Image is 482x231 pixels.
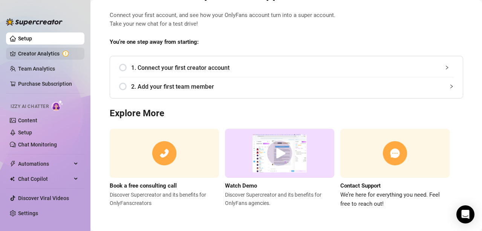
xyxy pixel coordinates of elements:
strong: Watch Demo [225,182,257,189]
span: Izzy AI Chatter [11,103,49,110]
strong: Contact Support [340,182,381,189]
img: contact support [340,129,450,178]
a: Content [18,117,37,123]
span: 1. Connect your first creator account [131,63,454,72]
a: Watch DemoDiscover Supercreator and its benefits for OnlyFans agencies. [225,129,334,208]
div: 1. Connect your first creator account [119,59,454,77]
a: Creator Analytics exclamation-circle [18,48,78,60]
div: 2. Add your first team member [119,77,454,96]
span: thunderbolt [10,161,16,167]
img: AI Chatter [52,100,63,111]
span: collapsed [445,65,449,70]
strong: You’re one step away from starting: [110,38,199,45]
span: Discover Supercreator and its benefits for OnlyFans agencies. [225,191,334,207]
span: Connect your first account, and see how your OnlyFans account turn into a super account. Take you... [110,11,463,29]
div: Open Intercom Messenger [456,205,474,223]
strong: Book a free consulting call [110,182,177,189]
a: Purchase Subscription [18,78,78,90]
span: Automations [18,158,72,170]
a: Discover Viral Videos [18,195,69,201]
img: consulting call [110,129,219,178]
a: Setup [18,35,32,42]
span: We’re here for everything you need. Feel free to reach out! [340,191,450,208]
img: supercreator demo [225,129,334,178]
h3: Explore More [110,108,463,120]
img: Chat Copilot [10,176,15,182]
span: Discover Supercreator and its benefits for OnlyFans creators [110,191,219,207]
span: 2. Add your first team member [131,82,454,91]
a: Book a free consulting callDiscover Supercreator and its benefits for OnlyFanscreators [110,129,219,208]
span: Chat Copilot [18,173,72,185]
a: Chat Monitoring [18,142,57,148]
a: Team Analytics [18,66,55,72]
span: collapsed [449,84,454,89]
a: Setup [18,129,32,136]
a: Settings [18,210,38,216]
img: logo-BBDzfeDw.svg [6,18,63,26]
